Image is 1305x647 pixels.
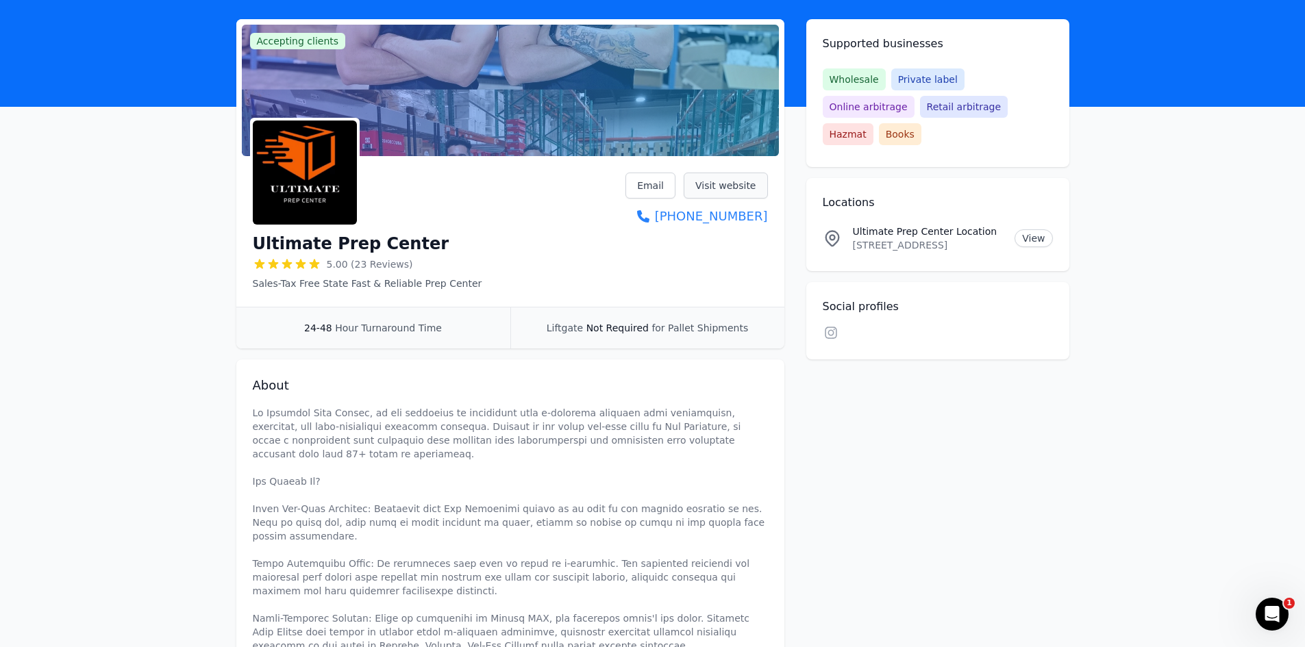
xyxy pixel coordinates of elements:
span: Accepting clients [250,33,346,49]
h2: Supported businesses [823,36,1053,52]
p: Ultimate Prep Center Location [853,225,1004,238]
span: Online arbitrage [823,96,915,118]
span: 5.00 (23 Reviews) [327,257,413,271]
span: 1 [1284,598,1295,609]
span: Not Required [586,322,649,333]
a: Email [625,173,675,199]
span: 24-48 [304,322,332,333]
span: Private label [891,68,965,90]
span: Wholesale [823,68,886,90]
span: Books [879,123,921,145]
img: Ultimate Prep Center [253,120,357,225]
span: for Pallet Shipments [651,322,748,333]
h2: Social profiles [823,299,1053,315]
span: Hazmat [823,123,873,145]
h1: Ultimate Prep Center [253,233,449,255]
a: Visit website [684,173,768,199]
h2: Locations [823,194,1053,211]
span: Liftgate [547,322,583,333]
p: [STREET_ADDRESS] [853,238,1004,252]
span: Retail arbitrage [920,96,1008,118]
h2: About [253,376,768,395]
span: Hour Turnaround Time [335,322,442,333]
a: [PHONE_NUMBER] [625,207,767,226]
iframe: Intercom live chat [1256,598,1289,631]
a: View [1015,229,1052,247]
p: Sales-Tax Free State Fast & Reliable Prep Center [253,277,482,290]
